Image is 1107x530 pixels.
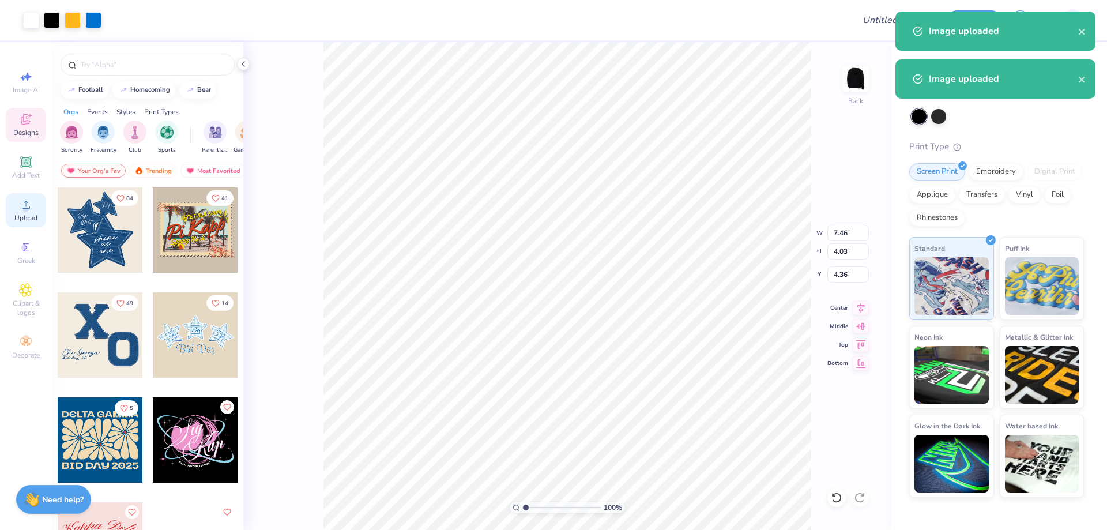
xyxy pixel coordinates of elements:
[129,146,141,155] span: Club
[1005,257,1079,315] img: Puff Ink
[17,256,35,265] span: Greek
[1044,186,1071,204] div: Foil
[87,107,108,117] div: Events
[1027,163,1083,181] div: Digital Print
[220,400,234,414] button: Like
[234,121,260,155] button: filter button
[914,346,989,404] img: Neon Ink
[206,295,234,311] button: Like
[63,107,78,117] div: Orgs
[234,121,260,155] div: filter for Game Day
[60,121,83,155] div: filter for Sorority
[155,121,178,155] div: filter for Sports
[126,196,133,201] span: 84
[6,299,46,317] span: Clipart & logos
[14,213,37,223] span: Upload
[112,81,175,99] button: homecoming
[1008,186,1041,204] div: Vinyl
[914,257,989,315] img: Standard
[827,341,848,349] span: Top
[844,67,867,90] img: Back
[61,146,82,155] span: Sorority
[929,72,1078,86] div: Image uploaded
[67,87,76,93] img: trend_line.gif
[853,9,938,32] input: Untitled Design
[909,186,955,204] div: Applique
[42,494,84,505] strong: Need help?
[160,126,174,139] img: Sports Image
[111,295,138,311] button: Like
[123,121,146,155] button: filter button
[1005,242,1029,254] span: Puff Ink
[123,121,146,155] div: filter for Club
[13,128,39,137] span: Designs
[12,351,40,360] span: Decorate
[129,126,141,139] img: Club Image
[1005,331,1073,343] span: Metallic & Glitter Ink
[827,322,848,330] span: Middle
[13,85,40,95] span: Image AI
[909,140,1084,153] div: Print Type
[134,167,144,175] img: trending.gif
[234,146,260,155] span: Game Day
[125,505,139,519] button: Like
[129,164,177,178] div: Trending
[220,505,234,519] button: Like
[144,107,179,117] div: Print Types
[180,164,246,178] div: Most Favorited
[119,87,128,93] img: trend_line.gif
[202,121,228,155] div: filter for Parent's Weekend
[111,190,138,206] button: Like
[1005,420,1058,432] span: Water based Ink
[848,96,863,106] div: Back
[186,167,195,175] img: most_fav.gif
[97,126,110,139] img: Fraternity Image
[1078,24,1086,38] button: close
[827,304,848,312] span: Center
[202,121,228,155] button: filter button
[1005,346,1079,404] img: Metallic & Glitter Ink
[604,502,622,513] span: 100 %
[1078,72,1086,86] button: close
[1005,435,1079,493] img: Water based Ink
[221,196,228,201] span: 41
[914,242,945,254] span: Standard
[155,121,178,155] button: filter button
[91,121,116,155] div: filter for Fraternity
[914,435,989,493] img: Glow in the Dark Ink
[65,126,78,139] img: Sorority Image
[914,420,980,432] span: Glow in the Dark Ink
[240,126,254,139] img: Game Day Image
[206,190,234,206] button: Like
[66,167,76,175] img: most_fav.gif
[60,121,83,155] button: filter button
[827,359,848,367] span: Bottom
[158,146,176,155] span: Sports
[126,300,133,306] span: 49
[80,59,227,70] input: Try "Alpha"
[197,87,211,93] div: bear
[130,87,170,93] div: homecoming
[78,87,103,93] div: football
[909,209,965,227] div: Rhinestones
[179,81,216,99] button: bear
[116,107,135,117] div: Styles
[959,186,1005,204] div: Transfers
[91,121,116,155] button: filter button
[91,146,116,155] span: Fraternity
[202,146,228,155] span: Parent's Weekend
[209,126,222,139] img: Parent's Weekend Image
[61,164,126,178] div: Your Org's Fav
[914,331,943,343] span: Neon Ink
[12,171,40,180] span: Add Text
[929,24,1078,38] div: Image uploaded
[909,163,965,181] div: Screen Print
[61,81,108,99] button: football
[969,163,1023,181] div: Embroidery
[115,400,138,416] button: Like
[221,300,228,306] span: 14
[186,87,195,93] img: trend_line.gif
[130,405,133,411] span: 5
